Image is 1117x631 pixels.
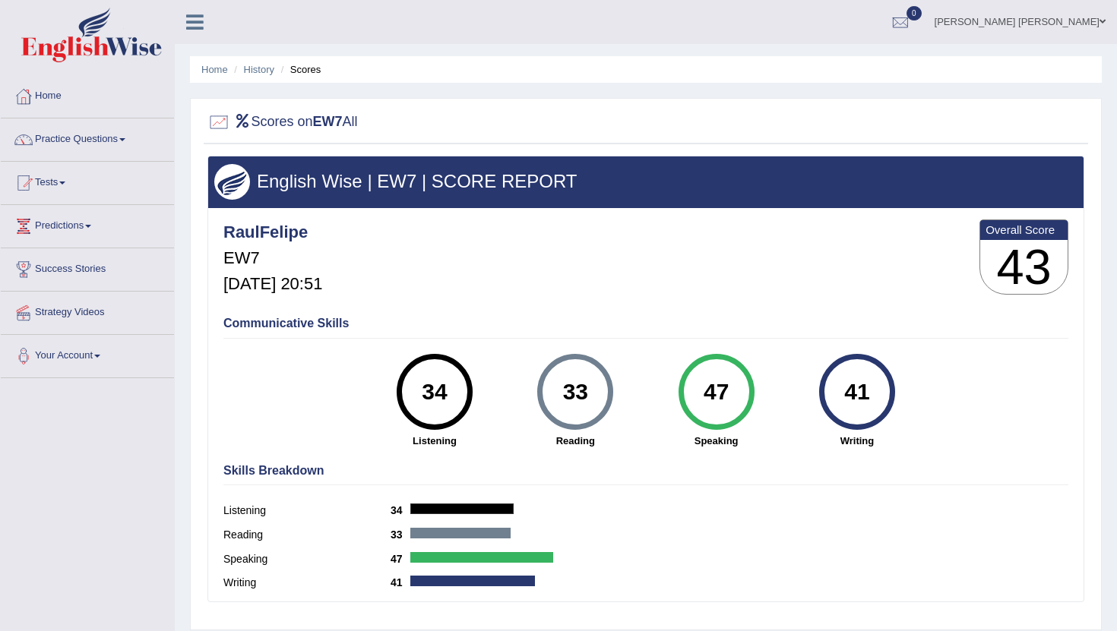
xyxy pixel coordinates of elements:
[391,576,410,588] b: 41
[223,249,322,267] h5: EW7
[1,248,174,286] a: Success Stories
[513,434,638,448] strong: Reading
[214,164,250,200] img: wings.png
[372,434,497,448] strong: Listening
[223,223,322,241] h4: RaulFelipe
[548,360,603,424] div: 33
[1,292,174,330] a: Strategy Videos
[1,335,174,373] a: Your Account
[201,64,228,75] a: Home
[907,6,922,21] span: 0
[313,114,343,129] b: EW7
[223,317,1068,330] h4: Communicative Skills
[277,62,321,77] li: Scores
[223,464,1068,478] h4: Skills Breakdown
[653,434,779,448] strong: Speaking
[391,504,410,516] b: 34
[223,527,391,543] label: Reading
[1,118,174,156] a: Practice Questions
[223,503,391,519] label: Listening
[829,360,884,424] div: 41
[391,553,410,565] b: 47
[223,575,391,591] label: Writing
[207,111,358,134] h2: Scores on All
[980,240,1068,295] h3: 43
[688,360,744,424] div: 47
[1,75,174,113] a: Home
[407,360,462,424] div: 34
[986,223,1062,236] b: Overall Score
[223,551,391,567] label: Speaking
[1,205,174,243] a: Predictions
[1,162,174,200] a: Tests
[214,172,1077,191] h3: English Wise | EW7 | SCORE REPORT
[244,64,274,75] a: History
[223,275,322,293] h5: [DATE] 20:51
[391,528,410,541] b: 33
[794,434,919,448] strong: Writing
